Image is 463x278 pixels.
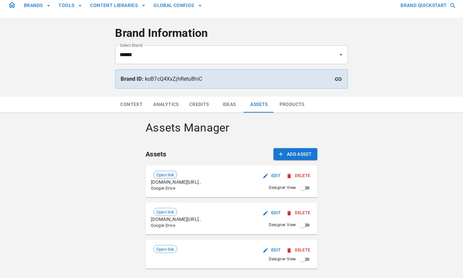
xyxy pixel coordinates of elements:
div: Open link [154,245,177,253]
p: [DOMAIN_NAME][URL].. [151,179,201,185]
h4: Assets Manager [146,121,317,135]
span: Designer View [269,256,296,263]
button: Assets [244,97,274,113]
button: Delete [285,208,312,218]
div: Open link [154,208,177,216]
button: Products [274,97,310,113]
span: Open link [154,209,176,216]
button: Credits [184,97,214,113]
span: Designer View [269,185,296,191]
button: Edit [261,245,283,255]
h6: Assets [146,149,166,159]
span: Open link [154,246,176,253]
span: Open link [154,172,176,178]
button: Delete [285,245,312,255]
strong: Brand ID: [121,76,144,82]
h4: Brand Information [115,26,348,40]
div: Open link [154,171,177,179]
p: koB7cQ4XxZjhRetu8hiC [121,75,342,83]
p: [DOMAIN_NAME][URL].. [151,216,201,223]
span: Google Drive [151,185,201,192]
span: Designer View [269,222,296,229]
button: Ideas [214,97,244,113]
span: Google Drive [151,223,201,229]
button: Edit [261,171,283,181]
button: Analytics [148,97,184,113]
button: Edit [261,208,283,218]
button: Delete [285,171,312,181]
button: Context [115,97,148,113]
button: Add Asset [274,148,317,160]
button: Open [336,50,346,59]
label: Select Brand [120,43,143,48]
